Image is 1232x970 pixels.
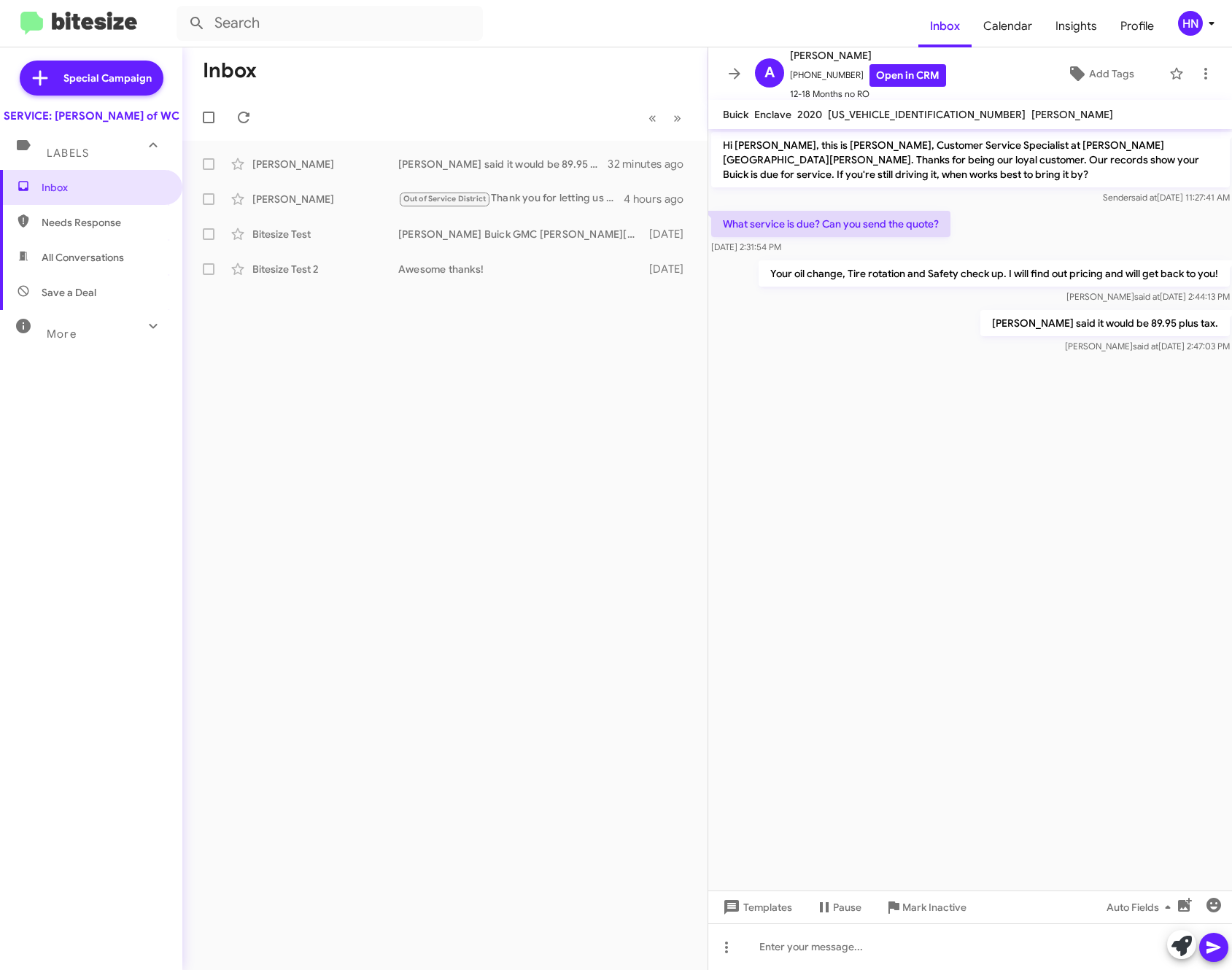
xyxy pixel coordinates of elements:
[47,327,77,341] span: More
[1131,192,1156,203] span: said at
[797,108,822,121] span: 2020
[647,227,696,241] div: [DATE]
[1134,291,1159,302] span: said at
[828,108,1026,121] span: [US_VEHICLE_IDENTIFICATION_NUMBER]
[869,64,946,87] a: Open in CRM
[1166,11,1216,36] button: HN
[720,894,792,920] span: Templates
[1109,5,1166,47] a: Profile
[723,108,748,121] span: Buick
[47,147,89,160] span: Labels
[640,103,665,133] button: Previous
[608,157,696,171] div: 32 minutes ago
[918,5,972,47] a: Inbox
[1031,108,1113,121] span: [PERSON_NAME]
[980,310,1229,336] p: [PERSON_NAME] said it would be 89.95 plus tax.
[673,109,681,127] span: »
[873,894,978,920] button: Mark Inactive
[398,157,608,171] div: [PERSON_NAME] said it would be 89.95 plus tax.
[42,285,96,300] span: Save a Deal
[1178,11,1203,36] div: HN
[902,894,966,920] span: Mark Inactive
[790,64,946,87] span: [PHONE_NUMBER]
[711,132,1230,187] p: Hi [PERSON_NAME], this is [PERSON_NAME], Customer Service Specialist at [PERSON_NAME][GEOGRAPHIC_...
[1089,61,1134,87] span: Add Tags
[708,894,804,920] button: Templates
[42,215,166,230] span: Needs Response
[398,227,647,241] div: [PERSON_NAME] Buick GMC [PERSON_NAME][GEOGRAPHIC_DATA]
[4,109,179,123] div: SERVICE: [PERSON_NAME] of WC
[403,194,487,203] span: Out of Service District
[790,47,946,64] span: [PERSON_NAME]
[790,87,946,101] span: 12-18 Months no RO
[764,61,775,85] span: A
[1066,291,1229,302] span: [PERSON_NAME] [DATE] 2:44:13 PM
[42,250,124,265] span: All Conversations
[203,59,257,82] h1: Inbox
[1132,341,1158,352] span: said at
[665,103,690,133] button: Next
[972,5,1044,47] a: Calendar
[833,894,861,920] span: Pause
[252,227,398,241] div: Bitesize Test
[640,103,690,133] nav: Page navigation example
[20,61,163,96] a: Special Campaign
[1095,894,1188,920] button: Auto Fields
[647,262,696,276] div: [DATE]
[1038,61,1162,87] button: Add Tags
[1102,192,1229,203] span: Sender [DATE] 11:27:41 AM
[252,262,398,276] div: Bitesize Test 2
[804,894,873,920] button: Pause
[177,6,483,41] input: Search
[398,262,647,276] div: Awesome thanks!
[1064,341,1229,352] span: [PERSON_NAME] [DATE] 2:47:03 PM
[711,241,781,252] span: [DATE] 2:31:54 PM
[63,71,152,85] span: Special Campaign
[754,108,791,121] span: Enclave
[252,192,398,206] div: [PERSON_NAME]
[252,157,398,171] div: [PERSON_NAME]
[624,192,695,206] div: 4 hours ago
[398,190,624,207] div: Thank you for letting us know! What is the current address so I can update our system for you?
[648,109,656,127] span: «
[1044,5,1109,47] a: Insights
[1107,894,1177,920] span: Auto Fields
[758,260,1229,287] p: Your oil change, Tire rotation and Safety check up. I will find out pricing and will get back to ...
[42,180,166,195] span: Inbox
[711,211,950,237] p: What service is due? Can you send the quote?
